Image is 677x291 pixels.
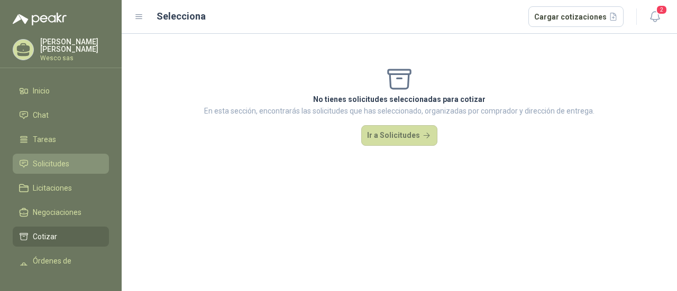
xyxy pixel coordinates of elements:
span: Licitaciones [33,182,72,194]
span: Tareas [33,134,56,145]
span: Inicio [33,85,50,97]
a: Cotizar [13,227,109,247]
button: Cargar cotizaciones [528,6,624,27]
span: Solicitudes [33,158,69,170]
p: No tienes solicitudes seleccionadas para cotizar [204,93,594,105]
button: Ir a Solicitudes [361,125,437,146]
a: Chat [13,105,109,125]
span: Cotizar [33,231,57,242]
span: 2 [656,5,667,15]
p: Wesco sas [40,55,109,61]
a: Inicio [13,81,109,101]
button: 2 [645,7,664,26]
span: Chat [33,109,49,121]
h2: Selecciona [157,9,206,24]
a: Órdenes de Compra [13,251,109,283]
span: Órdenes de Compra [33,255,99,278]
p: En esta sección, encontrarás las solicitudes que has seleccionado, organizadas por comprador y di... [204,105,594,117]
a: Negociaciones [13,202,109,222]
a: Licitaciones [13,178,109,198]
a: Tareas [13,129,109,149]
img: Logo peakr [13,13,67,25]
p: [PERSON_NAME] [PERSON_NAME] [40,38,109,53]
a: Solicitudes [13,154,109,174]
span: Negociaciones [33,206,81,218]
